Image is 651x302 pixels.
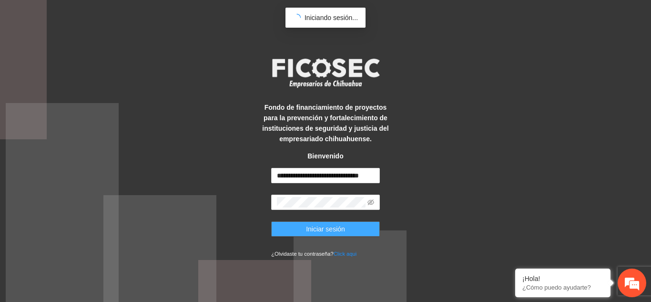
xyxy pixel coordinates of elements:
[156,5,179,28] div: Minimizar ventana de chat en vivo
[266,55,385,91] img: logo
[305,14,358,21] span: Iniciando sesión...
[55,97,132,194] span: Estamos en línea.
[271,221,380,237] button: Iniciar sesión
[271,251,356,257] small: ¿Olvidaste tu contraseña?
[307,152,343,160] strong: Bienvenido
[50,49,160,61] div: Chatee con nosotros ahora
[367,199,374,206] span: eye-invisible
[306,224,345,234] span: Iniciar sesión
[5,201,182,234] textarea: Escriba su mensaje y pulse “Intro”
[262,104,388,143] strong: Fondo de financiamiento de proyectos para la prevención y fortalecimiento de instituciones de seg...
[522,284,603,291] p: ¿Cómo puedo ayudarte?
[334,251,357,257] a: Click aqui
[293,13,301,22] span: loading
[522,275,603,282] div: ¡Hola!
